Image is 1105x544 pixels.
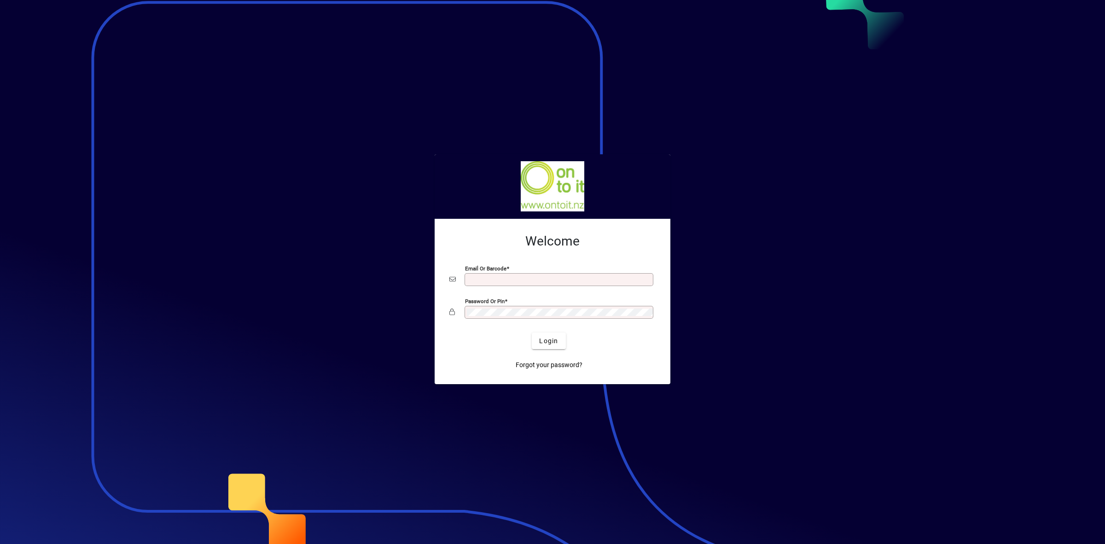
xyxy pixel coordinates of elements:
[465,298,505,304] mat-label: Password or Pin
[512,357,586,373] a: Forgot your password?
[465,265,506,272] mat-label: Email or Barcode
[539,336,558,346] span: Login
[532,333,565,349] button: Login
[516,360,582,370] span: Forgot your password?
[449,234,656,249] h2: Welcome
